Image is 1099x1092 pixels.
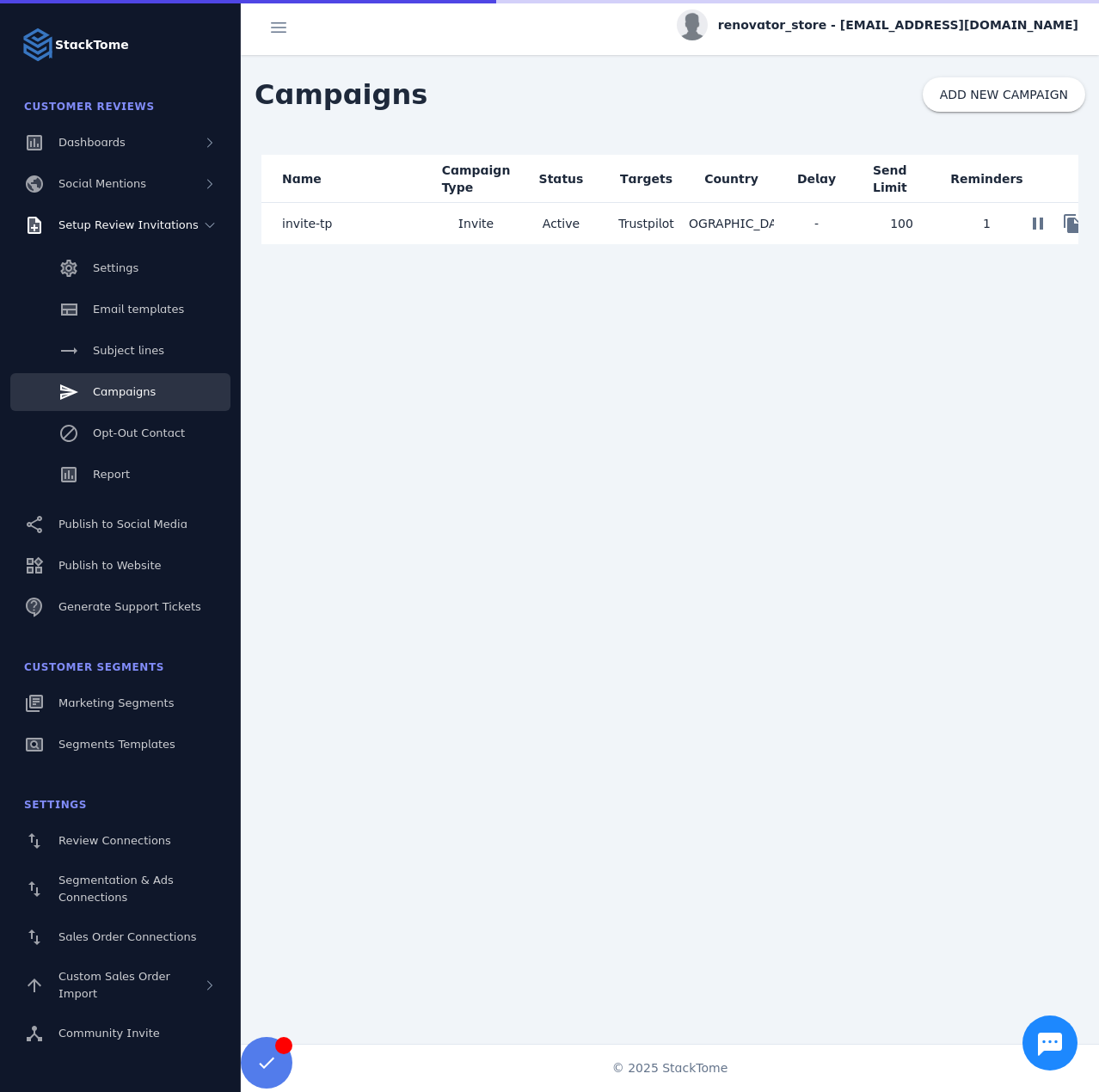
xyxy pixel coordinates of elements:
[93,344,164,357] span: Subject lines
[10,456,230,494] a: Report
[944,203,1029,244] mat-cell: 1
[519,155,604,203] mat-header-cell: Status
[458,213,494,234] span: Invite
[10,332,230,370] a: Subject lines
[24,799,87,811] span: Settings
[58,930,196,943] span: Sales Order Connections
[10,373,230,411] a: Campaigns
[10,291,230,328] a: Email templates
[859,155,944,203] mat-header-cell: Send Limit
[58,136,126,149] span: Dashboards
[58,600,201,613] span: Generate Support Tickets
[261,155,433,203] mat-header-cell: Name
[774,203,859,244] mat-cell: -
[58,970,170,1000] span: Custom Sales Order Import
[93,261,138,274] span: Settings
[940,89,1068,101] span: ADD NEW CAMPAIGN
[24,661,164,673] span: Customer Segments
[282,213,332,234] span: invite-tp
[677,9,708,40] img: profile.jpg
[58,696,174,709] span: Marketing Segments
[859,203,944,244] mat-cell: 100
[10,547,230,585] a: Publish to Website
[58,518,187,531] span: Publish to Social Media
[10,588,230,626] a: Generate Support Tickets
[93,385,156,398] span: Campaigns
[58,218,199,231] span: Setup Review Invitations
[58,559,161,572] span: Publish to Website
[618,217,674,230] span: Trustpilot
[923,77,1085,112] button: ADD NEW CAMPAIGN
[93,426,185,439] span: Opt-Out Contact
[58,834,171,847] span: Review Connections
[241,60,441,129] span: Campaigns
[10,684,230,722] a: Marketing Segments
[689,203,774,244] mat-cell: [GEOGRAPHIC_DATA]
[689,155,774,203] mat-header-cell: Country
[10,863,230,915] a: Segmentation & Ads Connections
[10,1015,230,1052] a: Community Invite
[10,249,230,287] a: Settings
[612,1059,728,1077] span: © 2025 StackTome
[58,1027,160,1040] span: Community Invite
[58,177,146,190] span: Social Mentions
[10,918,230,956] a: Sales Order Connections
[519,203,604,244] mat-cell: Active
[24,101,155,113] span: Customer Reviews
[55,36,129,54] strong: StackTome
[10,726,230,764] a: Segments Templates
[21,28,55,62] img: Logo image
[718,16,1078,34] span: renovator_store - [EMAIL_ADDRESS][DOMAIN_NAME]
[433,155,519,203] mat-header-cell: Campaign Type
[93,303,184,316] span: Email templates
[774,155,859,203] mat-header-cell: Delay
[58,738,175,751] span: Segments Templates
[677,9,1078,40] button: renovator_store - [EMAIL_ADDRESS][DOMAIN_NAME]
[944,155,1029,203] mat-header-cell: Reminders
[10,822,230,860] a: Review Connections
[93,468,130,481] span: Report
[604,155,689,203] mat-header-cell: Targets
[58,874,174,904] span: Segmentation & Ads Connections
[10,414,230,452] a: Opt-Out Contact
[10,506,230,543] a: Publish to Social Media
